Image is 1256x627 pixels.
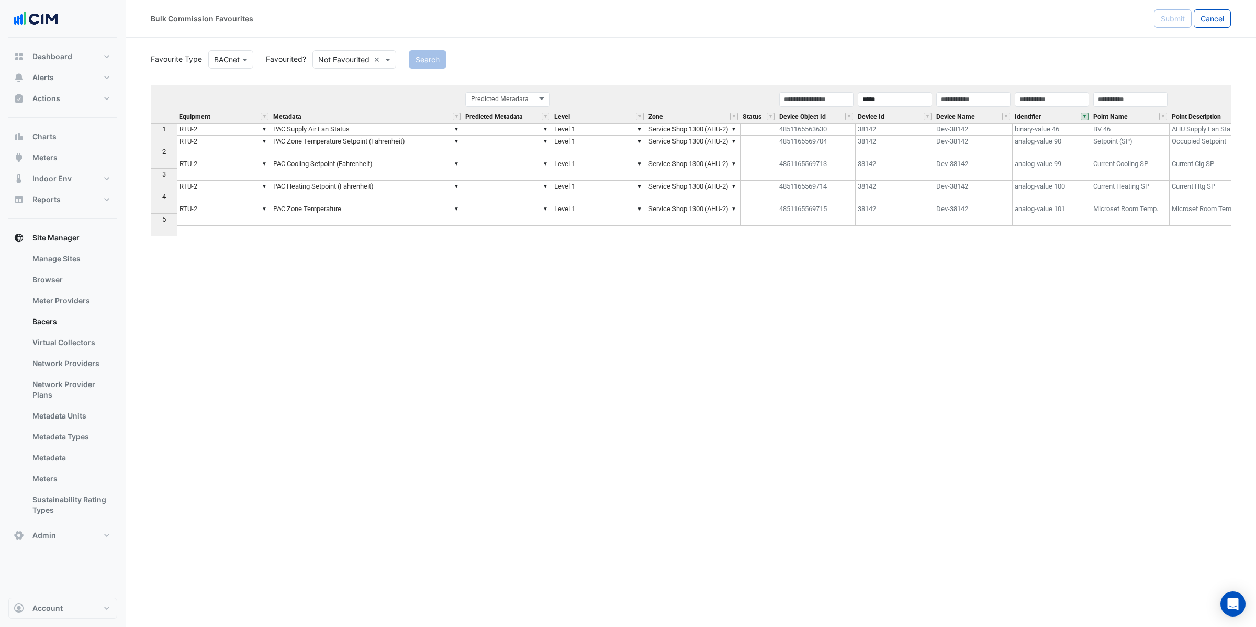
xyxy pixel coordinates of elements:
[646,136,741,158] td: Service Shop 1300 (AHU-2)
[271,203,463,226] td: PAC Zone Temperature
[8,168,117,189] button: Indoor Env
[14,93,24,104] app-icon: Actions
[777,158,856,181] td: 4851165569713
[1170,181,1248,203] td: Current Htg SP
[151,13,253,24] div: Bulk Commission Favourites
[24,248,117,269] a: Manage Sites
[260,53,306,64] label: Favourited?
[858,114,884,120] span: Device Id
[162,125,166,133] span: 1
[730,203,738,214] div: ▼
[144,53,202,64] label: Favourite Type
[777,203,856,226] td: 4851165569715
[260,203,268,214] div: ▼
[8,227,117,248] button: Site Manager
[541,181,549,192] div: ▼
[1170,136,1248,158] td: Occupied Setpoint
[541,158,549,169] div: ▼
[260,124,268,135] div: ▼
[1201,14,1224,23] span: Cancel
[260,136,268,147] div: ▼
[856,203,934,226] td: 38142
[635,158,644,169] div: ▼
[8,525,117,546] button: Admin
[32,530,56,541] span: Admin
[1170,158,1248,181] td: Current Clg SP
[635,136,644,147] div: ▼
[24,332,117,353] a: Virtual Collectors
[271,136,463,158] td: PAC Zone Temperature Setpoint (Fahrenheit)
[1091,181,1170,203] td: Current Heating SP
[14,233,24,243] app-icon: Site Manager
[177,136,271,158] td: RTU-2
[14,51,24,62] app-icon: Dashboard
[32,131,57,142] span: Charts
[934,158,1013,181] td: Dev-38142
[177,181,271,203] td: RTU-2
[177,203,271,226] td: RTU-2
[856,158,934,181] td: 38142
[856,181,934,203] td: 38142
[177,123,271,136] td: RTU-2
[14,72,24,83] app-icon: Alerts
[260,158,268,169] div: ▼
[646,158,741,181] td: Service Shop 1300 (AHU-2)
[648,114,663,120] span: Zone
[1091,203,1170,226] td: Microset Room Temp.
[730,124,738,135] div: ▼
[934,203,1013,226] td: Dev-38142
[730,181,738,192] div: ▼
[934,136,1013,158] td: Dev-38142
[374,54,383,65] span: Clear
[552,181,646,203] td: Level 1
[452,136,461,147] div: ▼
[162,193,166,201] span: 4
[1015,114,1041,120] span: Identifier
[260,181,268,192] div: ▼
[1091,123,1170,136] td: BV 46
[32,194,61,205] span: Reports
[934,181,1013,203] td: Dev-38142
[14,194,24,205] app-icon: Reports
[14,530,24,541] app-icon: Admin
[24,374,117,405] a: Network Provider Plans
[24,468,117,489] a: Meters
[635,181,644,192] div: ▼
[452,181,461,192] div: ▼
[24,290,117,311] a: Meter Providers
[13,8,60,29] img: Company Logo
[24,311,117,332] a: Bacers
[1013,181,1091,203] td: analog-value 100
[743,114,761,120] span: Status
[934,123,1013,136] td: Dev-38142
[24,447,117,468] a: Metadata
[541,203,549,214] div: ▼
[24,489,117,521] a: Sustainability Rating Types
[8,126,117,147] button: Charts
[554,114,570,120] span: Level
[32,93,60,104] span: Actions
[32,72,54,83] span: Alerts
[1194,9,1231,28] button: Cancel
[1172,114,1221,120] span: Point Description
[777,181,856,203] td: 4851165569714
[32,173,72,184] span: Indoor Env
[24,353,117,374] a: Network Providers
[730,158,738,169] div: ▼
[646,123,741,136] td: Service Shop 1300 (AHU-2)
[8,46,117,67] button: Dashboard
[452,203,461,214] div: ▼
[1013,203,1091,226] td: analog-value 101
[936,114,975,120] span: Device Name
[541,124,549,135] div: ▼
[552,123,646,136] td: Level 1
[1170,123,1248,136] td: AHU Supply Fan Status<-
[8,598,117,619] button: Account
[32,152,58,163] span: Meters
[856,123,934,136] td: 38142
[552,203,646,226] td: Level 1
[465,114,523,120] span: Predicted Metadata
[8,88,117,109] button: Actions
[271,158,463,181] td: PAC Cooling Setpoint (Fahrenheit)
[179,114,210,120] span: Equipment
